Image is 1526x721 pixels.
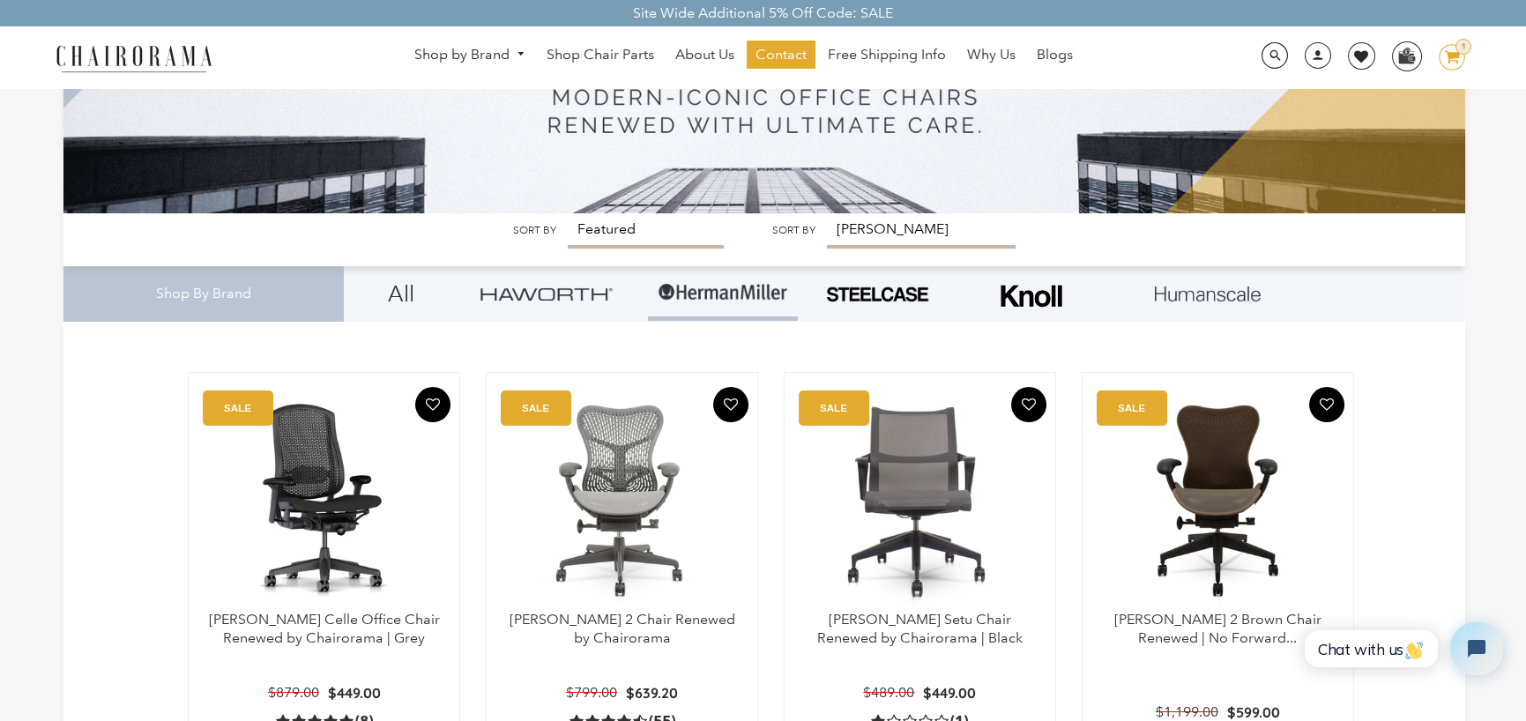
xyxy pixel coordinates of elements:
[824,285,930,304] img: PHOTO-2024-07-09-00-53-10-removebg-preview.png
[802,390,1038,611] img: Herman Miller Setu Chair Renewed by Chairorama | Black - chairorama
[1309,387,1344,422] button: Add To Wishlist
[713,387,748,422] button: Add To Wishlist
[357,266,445,321] a: All
[923,684,976,702] span: $449.00
[547,46,654,64] span: Shop Chair Parts
[802,390,1038,611] a: Herman Miller Setu Chair Renewed by Chairorama | Black - chairorama Herman Miller Setu Chair Rene...
[538,41,663,69] a: Shop Chair Parts
[1285,607,1518,690] iframe: Tidio Chat
[747,41,815,69] a: Contact
[666,41,743,69] a: About Us
[510,611,735,646] a: [PERSON_NAME] 2 Chair Renewed by Chairorama
[206,390,442,611] a: Herman Miller Celle Office Chair Renewed by Chairorama | Grey - chairorama Herman Miller Celle Of...
[967,46,1016,64] span: Why Us
[771,224,815,237] label: Sort by
[406,41,534,69] a: Shop by Brand
[958,41,1024,69] a: Why Us
[480,287,613,301] img: Group_4be16a4b-c81a-4a6e-a540-764d0a8faf6e.png
[1100,390,1336,611] img: Herman Miller Mirra 2 Brown Chair Renewed | No Forward Tilt | - chairorama
[209,611,440,646] a: [PERSON_NAME] Celle Office Chair Renewed by Chairorama | Grey
[1114,611,1321,646] a: [PERSON_NAME] 2 Brown Chair Renewed | No Forward...
[46,42,222,73] img: chairorama
[1426,44,1465,71] a: 1
[522,402,549,413] text: SALE
[1155,286,1261,302] img: Layer_1_1.png
[1037,46,1073,64] span: Blogs
[328,684,381,702] span: $449.00
[817,611,1023,646] a: [PERSON_NAME] Setu Chair Renewed by Chairorama | Black
[863,684,914,701] span: $489.00
[297,41,1190,73] nav: DesktopNavigation
[996,273,1067,318] img: Frame_4.png
[1100,390,1336,611] a: Herman Miller Mirra 2 Brown Chair Renewed | No Forward Tilt | - chairorama Herman Miller Mirra 2 ...
[566,684,617,701] span: $799.00
[1011,387,1046,422] button: Add To Wishlist
[268,684,319,701] span: $879.00
[820,402,847,413] text: SALE
[415,387,450,422] button: Add To Wishlist
[1227,703,1280,721] span: $599.00
[1455,39,1471,55] div: 1
[675,46,734,64] span: About Us
[224,402,251,413] text: SALE
[512,224,555,237] label: Sort by
[206,390,442,611] img: Herman Miller Celle Office Chair Renewed by Chairorama | Grey - chairorama
[504,390,740,611] a: Herman Miller Mirra 2 Chair Renewed by Chairorama - chairorama Herman Miller Mirra 2 Chair Renewe...
[819,41,955,69] a: Free Shipping Info
[63,266,344,322] div: Shop By Brand
[756,46,807,64] span: Contact
[1393,42,1420,69] img: WhatsApp_Image_2024-07-12_at_16.23.01.webp
[657,266,789,319] img: Group-1.png
[504,390,740,611] img: Herman Miller Mirra 2 Chair Renewed by Chairorama - chairorama
[1156,703,1218,720] span: $1,199.00
[828,46,946,64] span: Free Shipping Info
[1028,41,1082,69] a: Blogs
[1118,402,1145,413] text: SALE
[626,684,678,702] span: $639.20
